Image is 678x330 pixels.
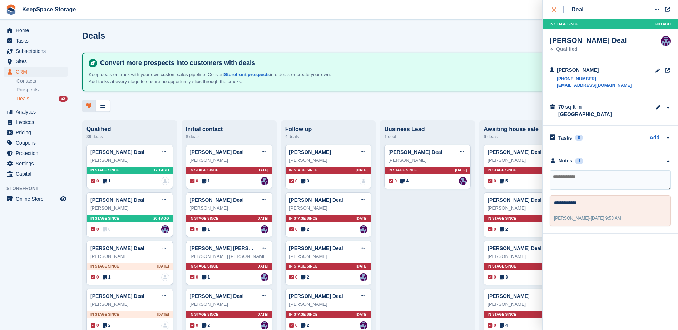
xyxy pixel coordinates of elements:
[575,135,583,141] div: 0
[384,132,471,141] div: 1 deal
[153,216,169,221] span: 20H AGO
[289,301,368,308] div: [PERSON_NAME]
[16,86,39,93] span: Prospects
[459,177,467,185] img: Charlotte Jobling
[190,322,198,329] span: 0
[289,178,298,184] span: 0
[289,167,318,173] span: In stage since
[360,321,367,329] img: Charlotte Jobling
[289,197,343,203] a: [PERSON_NAME] Deal
[86,126,173,132] div: Qualified
[289,205,368,212] div: [PERSON_NAME]
[360,273,367,281] img: Charlotte Jobling
[257,216,268,221] span: [DATE]
[16,159,59,169] span: Settings
[16,127,59,137] span: Pricing
[289,274,298,280] span: 0
[455,167,467,173] span: [DATE]
[289,312,318,317] span: In stage since
[285,132,372,141] div: 4 deals
[557,76,632,82] a: [PHONE_NUMBER]
[90,216,119,221] span: In stage since
[257,264,268,269] span: [DATE]
[4,127,68,137] a: menu
[488,216,516,221] span: In stage since
[190,245,287,251] a: [PERSON_NAME] [PERSON_NAME] Deal
[289,149,331,155] a: [PERSON_NAME]
[190,178,198,184] span: 0
[289,322,298,329] span: 0
[261,273,268,281] img: Charlotte Jobling
[190,253,268,260] div: [PERSON_NAME] [PERSON_NAME]
[202,178,210,184] span: 1
[16,46,59,56] span: Subscriptions
[661,36,671,46] a: Charlotte Jobling
[550,21,578,27] span: In stage since
[90,293,144,299] a: [PERSON_NAME] Deal
[301,178,309,184] span: 3
[500,178,508,184] span: 5
[16,67,59,77] span: CRM
[4,159,68,169] a: menu
[558,135,572,141] h2: Tasks
[558,103,630,118] div: 70 sq ft in [GEOGRAPHIC_DATA]
[550,47,627,52] div: Qualified
[89,71,339,85] p: Keep deals on track with your own custom sales pipeline. Convert into deals or create your own. A...
[4,56,68,66] a: menu
[86,132,173,141] div: 39 deals
[16,194,59,204] span: Online Store
[4,36,68,46] a: menu
[388,157,467,164] div: [PERSON_NAME]
[261,225,268,233] img: Charlotte Jobling
[16,107,59,117] span: Analytics
[90,197,144,203] a: [PERSON_NAME] Deal
[16,86,68,94] a: Prospects
[488,157,566,164] div: [PERSON_NAME]
[488,264,516,269] span: In stage since
[400,178,409,184] span: 4
[4,25,68,35] a: menu
[488,205,566,212] div: [PERSON_NAME]
[103,178,111,184] span: 1
[360,225,367,233] img: Charlotte Jobling
[91,226,99,232] span: 0
[571,5,584,14] div: Deal
[550,36,627,45] div: [PERSON_NAME] Deal
[16,169,59,179] span: Capital
[157,264,169,269] span: [DATE]
[90,157,169,164] div: [PERSON_NAME]
[190,301,268,308] div: [PERSON_NAME]
[16,95,68,102] a: Deals 62
[97,59,661,67] h4: Convert more prospects into customers with deals
[655,21,671,27] span: 20H AGO
[90,167,119,173] span: In stage since
[59,195,68,203] a: Preview store
[261,321,268,329] img: Charlotte Jobling
[261,177,268,185] img: Charlotte Jobling
[301,226,309,232] span: 2
[6,4,16,15] img: stora-icon-8386f47178a22dfd0bd8f6a31ec36ba5ce8667c1dd55bd0f319d3a0aa187defe.svg
[4,117,68,127] a: menu
[289,264,318,269] span: In stage since
[488,226,496,232] span: 0
[488,149,541,155] a: [PERSON_NAME] Deal
[161,273,169,281] img: deal-assignee-blank
[488,197,541,203] a: [PERSON_NAME] Deal
[484,126,570,132] div: Awaiting house sale
[16,95,29,102] span: Deals
[16,36,59,46] span: Tasks
[190,226,198,232] span: 0
[16,78,68,85] a: Contacts
[488,253,566,260] div: [PERSON_NAME]
[161,177,169,185] img: deal-assignee-blank
[190,264,218,269] span: In stage since
[190,157,268,164] div: [PERSON_NAME]
[384,126,471,132] div: Business Lead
